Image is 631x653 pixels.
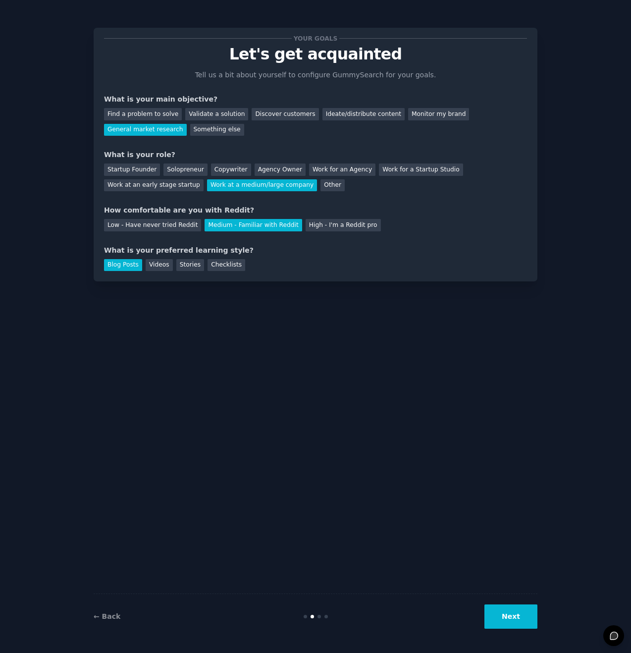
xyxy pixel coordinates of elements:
[255,163,306,176] div: Agency Owner
[176,259,204,272] div: Stories
[211,163,251,176] div: Copywriter
[205,219,302,231] div: Medium - Familiar with Reddit
[104,46,527,63] p: Let's get acquainted
[191,70,440,80] p: Tell us a bit about yourself to configure GummySearch for your goals.
[309,163,375,176] div: Work for an Agency
[104,163,160,176] div: Startup Founder
[104,219,201,231] div: Low - Have never tried Reddit
[104,179,204,192] div: Work at an early stage startup
[104,259,142,272] div: Blog Posts
[379,163,463,176] div: Work for a Startup Studio
[306,219,381,231] div: High - I'm a Reddit pro
[146,259,173,272] div: Videos
[185,108,248,120] div: Validate a solution
[322,108,405,120] div: Ideate/distribute content
[163,163,207,176] div: Solopreneur
[190,124,244,136] div: Something else
[104,124,187,136] div: General market research
[208,259,245,272] div: Checklists
[104,205,527,216] div: How comfortable are you with Reddit?
[94,612,120,620] a: ← Back
[104,150,527,160] div: What is your role?
[104,94,527,105] div: What is your main objective?
[484,604,537,629] button: Next
[207,179,317,192] div: Work at a medium/large company
[320,179,345,192] div: Other
[252,108,318,120] div: Discover customers
[292,33,339,44] span: Your goals
[104,245,527,256] div: What is your preferred learning style?
[104,108,182,120] div: Find a problem to solve
[408,108,469,120] div: Monitor my brand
